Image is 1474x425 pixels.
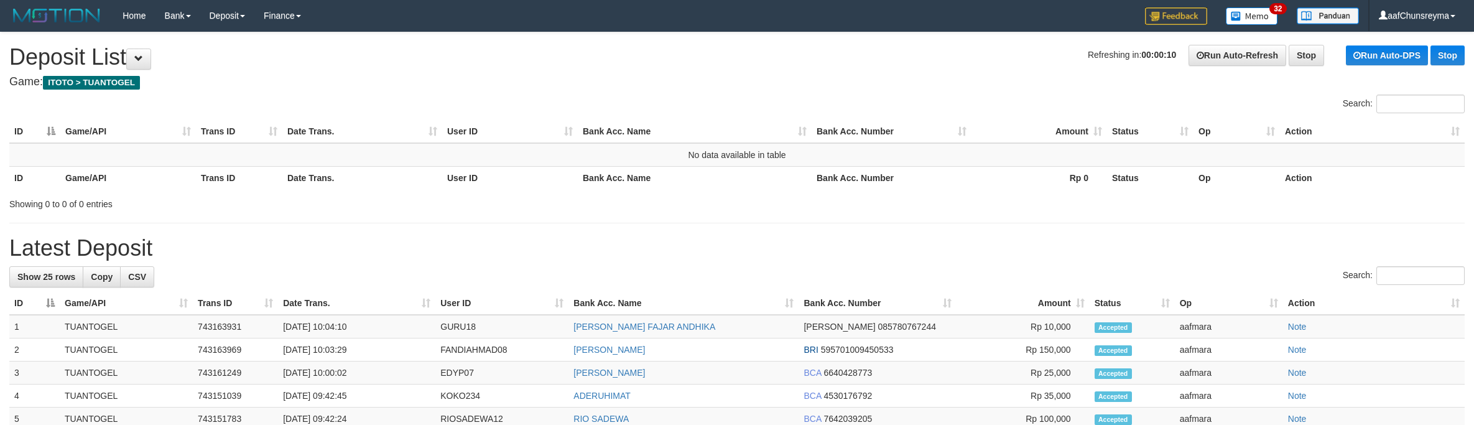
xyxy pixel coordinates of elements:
th: Amount: activate to sort column ascending [957,292,1090,315]
th: Action: activate to sort column ascending [1283,292,1465,315]
td: EDYP07 [435,362,568,385]
td: Rp 25,000 [957,362,1090,385]
td: 743163931 [193,315,278,339]
th: Bank Acc. Name [578,166,812,189]
span: Copy 6640428773 to clipboard [823,368,872,378]
th: Date Trans. [282,166,442,189]
th: User ID: activate to sort column ascending [442,120,578,143]
th: Action [1280,166,1465,189]
span: 32 [1269,3,1286,14]
td: 1 [9,315,60,339]
th: Bank Acc. Number: activate to sort column ascending [799,292,956,315]
div: Showing 0 to 0 of 0 entries [9,193,605,210]
th: Game/API: activate to sort column ascending [60,120,196,143]
a: Note [1288,345,1307,355]
span: Accepted [1095,391,1132,402]
th: Trans ID [196,166,282,189]
th: User ID [442,166,578,189]
a: Note [1288,368,1307,378]
a: Copy [83,266,121,287]
a: [PERSON_NAME] FAJAR ANDHIKA [573,322,715,332]
a: ADERUHIMAT [573,391,631,401]
th: Rp 0 [971,166,1107,189]
img: Feedback.jpg [1145,7,1207,25]
input: Search: [1376,266,1465,285]
a: Show 25 rows [9,266,83,287]
th: Amount: activate to sort column ascending [971,120,1107,143]
img: panduan.png [1297,7,1359,24]
td: TUANTOGEL [60,315,193,339]
a: Note [1288,391,1307,401]
span: Copy 595701009450533 to clipboard [821,345,894,355]
span: Copy 4530176792 to clipboard [823,391,872,401]
span: [PERSON_NAME] [804,322,875,332]
a: Run Auto-Refresh [1189,45,1286,66]
label: Search: [1343,266,1465,285]
th: Action: activate to sort column ascending [1280,120,1465,143]
strong: 00:00:10 [1141,50,1176,60]
th: Op [1194,166,1280,189]
td: TUANTOGEL [60,385,193,408]
span: Accepted [1095,368,1132,379]
th: Status: activate to sort column ascending [1107,120,1194,143]
span: Accepted [1095,414,1132,425]
th: Op: activate to sort column ascending [1175,292,1283,315]
img: MOTION_logo.png [9,6,104,25]
th: ID [9,166,60,189]
th: Date Trans.: activate to sort column ascending [278,292,435,315]
span: BCA [804,414,821,424]
span: BCA [804,368,821,378]
th: Bank Acc. Name: activate to sort column ascending [568,292,799,315]
a: Run Auto-DPS [1346,45,1428,65]
td: [DATE] 09:42:45 [278,385,435,408]
td: TUANTOGEL [60,339,193,362]
td: Rp 150,000 [957,339,1090,362]
a: CSV [120,266,154,287]
h4: Game: [9,76,1465,88]
span: Copy [91,272,113,282]
span: Show 25 rows [17,272,75,282]
span: Accepted [1095,345,1132,356]
th: Date Trans.: activate to sort column ascending [282,120,442,143]
h1: Deposit List [9,45,1465,70]
a: Stop [1289,45,1324,66]
td: [DATE] 10:00:02 [278,362,435,385]
td: [DATE] 10:03:29 [278,339,435,362]
td: KOKO234 [435,385,568,408]
td: 4 [9,385,60,408]
td: aafmara [1175,339,1283,362]
th: Bank Acc. Number [812,166,971,189]
th: Game/API: activate to sort column ascending [60,292,193,315]
td: FANDIAHMAD08 [435,339,568,362]
h1: Latest Deposit [9,236,1465,261]
span: Copy 085780767244 to clipboard [878,322,936,332]
th: User ID: activate to sort column ascending [435,292,568,315]
th: Game/API [60,166,196,189]
th: Bank Acc. Number: activate to sort column ascending [812,120,971,143]
td: 2 [9,339,60,362]
td: aafmara [1175,385,1283,408]
a: Note [1288,322,1307,332]
th: Bank Acc. Name: activate to sort column ascending [578,120,812,143]
th: ID: activate to sort column descending [9,120,60,143]
td: 743161249 [193,362,278,385]
span: Copy 7642039205 to clipboard [823,414,872,424]
span: Refreshing in: [1088,50,1176,60]
a: Note [1288,414,1307,424]
td: 743151039 [193,385,278,408]
th: Status: activate to sort column ascending [1090,292,1175,315]
th: Op: activate to sort column ascending [1194,120,1280,143]
a: Stop [1430,45,1465,65]
td: TUANTOGEL [60,362,193,385]
td: No data available in table [9,143,1465,167]
input: Search: [1376,95,1465,113]
span: BCA [804,391,821,401]
td: [DATE] 10:04:10 [278,315,435,339]
th: ID: activate to sort column descending [9,292,60,315]
a: [PERSON_NAME] [573,368,645,378]
td: GURU18 [435,315,568,339]
th: Status [1107,166,1194,189]
th: Trans ID: activate to sort column ascending [196,120,282,143]
td: aafmara [1175,315,1283,339]
label: Search: [1343,95,1465,113]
